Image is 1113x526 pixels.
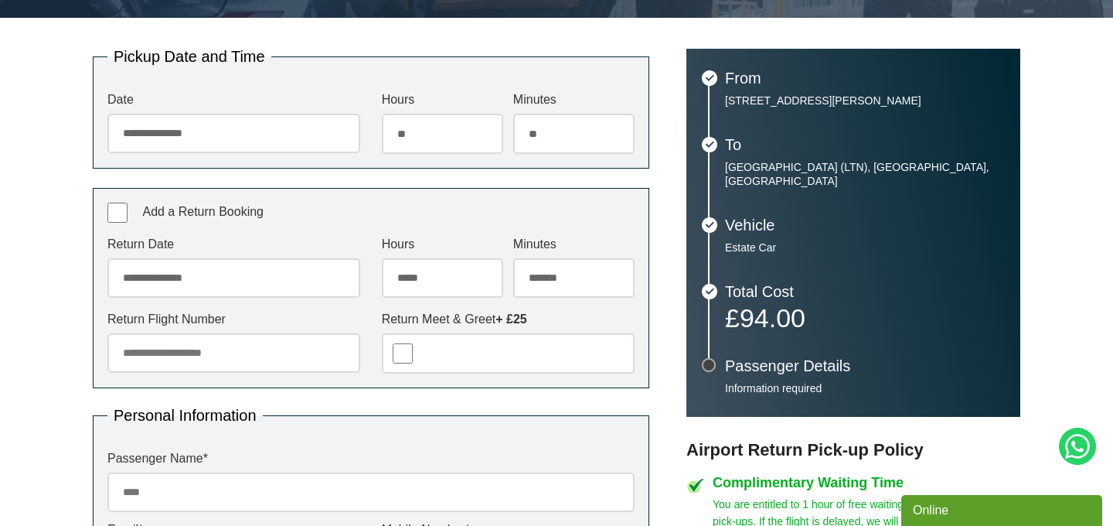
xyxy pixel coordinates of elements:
[725,217,1005,233] h3: Vehicle
[513,238,635,251] label: Minutes
[513,94,635,106] label: Minutes
[382,94,503,106] label: Hours
[107,94,360,106] label: Date
[107,49,271,64] legend: Pickup Date and Time
[740,303,805,333] span: 94.00
[725,358,1005,374] h3: Passenger Details
[107,238,360,251] label: Return Date
[382,313,635,326] label: Return Meet & Greet
[107,408,263,423] legend: Personal Information
[725,94,1005,108] p: [STREET_ADDRESS][PERSON_NAME]
[713,476,1020,490] h4: Complimentary Waiting Time
[725,307,1005,329] p: £
[725,70,1005,86] h3: From
[495,313,526,326] strong: + £25
[142,205,264,218] span: Add a Return Booking
[901,492,1105,526] iframe: chat widget
[107,203,128,223] input: Add a Return Booking
[382,238,503,251] label: Hours
[107,453,635,465] label: Passenger Name
[107,313,360,326] label: Return Flight Number
[686,440,1020,460] h3: Airport Return Pick-up Policy
[725,241,1005,254] p: Estate Car
[725,137,1005,152] h3: To
[725,381,1005,395] p: Information required
[725,160,1005,188] p: [GEOGRAPHIC_DATA] (LTN), [GEOGRAPHIC_DATA], [GEOGRAPHIC_DATA]
[725,284,1005,299] h3: Total Cost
